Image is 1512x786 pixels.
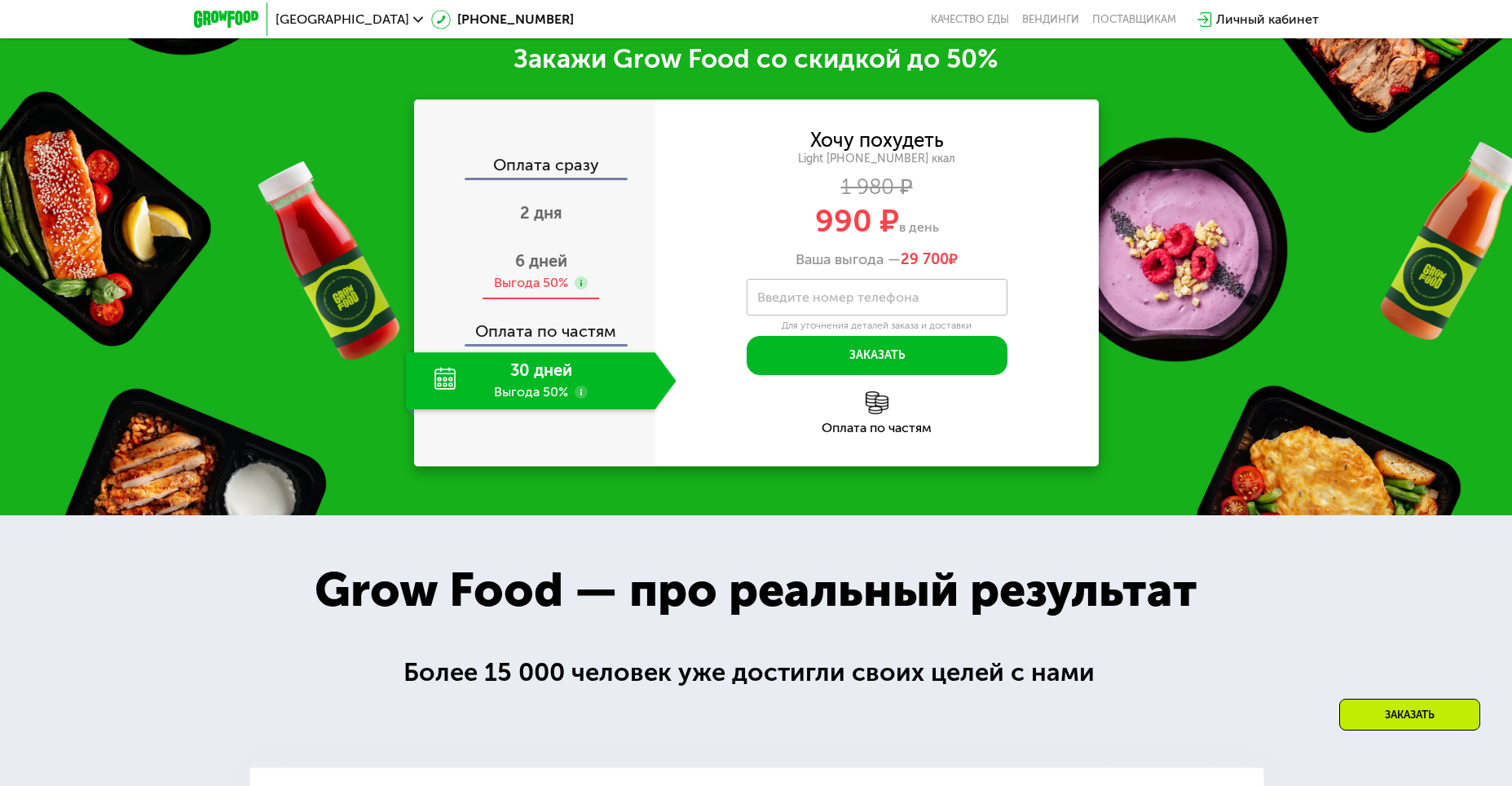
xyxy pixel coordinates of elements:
div: Grow Food — про реальный результат [280,554,1232,626]
div: Оплата по частям [655,422,1099,435]
span: [GEOGRAPHIC_DATA] [276,13,409,26]
img: l6xcnZfty9opOoJh.png [866,391,888,414]
div: Заказать [1339,699,1480,731]
span: 29 700 [901,250,949,268]
div: 1 980 ₽ [655,179,1099,196]
div: Выгода 50% [494,274,568,292]
span: 990 ₽ [815,202,899,240]
div: Light [PHONE_NUMBER] ккал [655,152,1099,166]
span: 6 дней [515,251,567,271]
div: Оплата сразу [416,157,655,178]
div: Для уточнения деталей заказа и доставки [747,320,1007,333]
a: Качество еды [931,13,1009,26]
span: 2 дня [520,203,562,223]
div: Ваша выгода — [655,251,1099,269]
div: Хочу похудеть [810,131,944,149]
span: ₽ [901,251,958,269]
a: Вендинги [1022,13,1079,26]
a: [PHONE_NUMBER] [431,10,574,29]
span: в день [899,219,939,235]
label: Введите номер телефона [757,293,919,302]
div: Оплата по частям [416,307,655,344]
div: Личный кабинет [1216,10,1319,29]
div: Более 15 000 человек уже достигли своих целей с нами [403,653,1109,692]
div: поставщикам [1092,13,1176,26]
button: Заказать [747,336,1007,375]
